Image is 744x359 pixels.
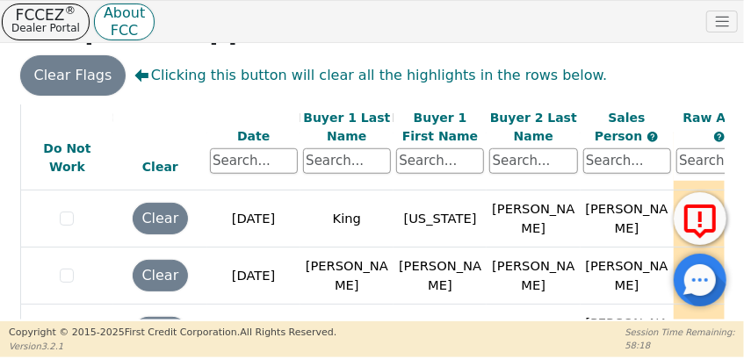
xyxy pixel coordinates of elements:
td: [PERSON_NAME] [394,247,487,304]
td: [DATE] [207,247,300,304]
p: About [104,9,145,18]
div: Clear [116,157,204,176]
input: Search... [489,147,577,174]
p: 58:18 [625,339,735,352]
p: Copyright © 2015- 2025 First Credit Corporation. [9,326,336,341]
button: AboutFCC [94,4,155,40]
span: All Rights Reserved. [240,327,336,338]
td: [PERSON_NAME] [487,247,580,304]
span: [PERSON_NAME] [586,258,668,292]
input: Search... [303,147,391,174]
td: [PERSON_NAME] [487,190,580,247]
sup: ® [65,4,76,17]
input: Search... [396,147,484,174]
p: Dealer Portal [11,21,80,35]
p: FCCEZ [11,9,80,21]
div: Buyer 1 Last Name [303,109,391,146]
span: [PERSON_NAME] [586,201,668,235]
button: Toggle navigation [706,11,738,33]
p: FCC [104,26,145,35]
td: King [300,190,394,247]
button: FCCEZ®Dealer Portal [2,4,90,40]
p: Session Time Remaining: [625,326,735,339]
p: Version 3.2.1 [9,340,336,353]
div: Buyer 2 Last Name [489,109,577,146]
td: [US_STATE] [394,190,487,247]
span: Clicking this button will clear all the highlights in the rows below. [134,65,607,86]
input: Search... [210,147,298,174]
td: [DATE] [207,190,300,247]
td: [PERSON_NAME] [300,247,394,304]
button: Clear [133,317,188,348]
span: [PERSON_NAME] [586,315,668,349]
span: Sales Person [595,111,646,143]
button: Clear [133,203,188,234]
input: Search... [583,147,671,174]
button: Clear Flags [20,55,126,96]
div: Do Not Work [24,139,112,176]
button: Clear [133,260,188,291]
button: Report Error to FCC [674,192,726,245]
div: Date [210,127,298,146]
div: Buyer 1 First Name [396,109,484,146]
